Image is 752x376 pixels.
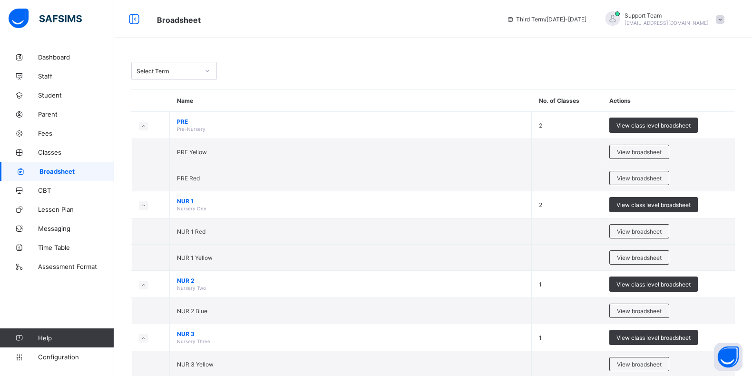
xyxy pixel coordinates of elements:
span: Broadsheet [39,168,114,175]
span: Nursery One [177,206,206,211]
span: View class level broadsheet [616,281,691,288]
span: View broadsheet [617,361,662,368]
span: Nursery Two [177,285,206,291]
span: PRE [177,118,524,125]
a: View broadsheet [609,250,669,257]
a: View broadsheet [609,224,669,231]
img: safsims [9,9,82,29]
a: View broadsheet [609,304,669,311]
a: View class level broadsheet [609,197,698,204]
span: Classes [38,148,114,156]
span: NUR 3 [177,330,524,337]
span: NUR 1 [177,198,524,205]
span: Fees [38,129,114,137]
span: Support Team [625,12,709,19]
span: View broadsheet [617,228,662,235]
span: Staff [38,72,114,80]
a: View broadsheet [609,171,669,178]
span: Messaging [38,225,114,232]
span: NUR 1 Yellow [177,254,213,261]
span: View class level broadsheet [616,334,691,341]
span: Assessment Format [38,263,114,270]
span: NUR 1 Red [177,228,205,235]
span: Lesson Plan [38,206,114,213]
span: View class level broadsheet [616,122,691,129]
span: NUR 3 Yellow [177,361,214,368]
a: View broadsheet [609,145,669,152]
span: View class level broadsheet [616,201,691,208]
span: NUR 2 Blue [177,307,207,315]
span: Student [38,91,114,99]
span: Help [38,334,114,342]
span: Parent [38,110,114,118]
span: NUR 2 [177,277,524,284]
span: Pre-Nursery [177,126,205,132]
span: CBT [38,187,114,194]
span: 1 [539,334,542,341]
span: Nursery Three [177,338,210,344]
div: Select Term [137,68,199,75]
span: [EMAIL_ADDRESS][DOMAIN_NAME] [625,20,709,26]
span: Broadsheet [157,15,201,25]
span: Dashboard [38,53,114,61]
th: Actions [602,90,735,112]
div: SupportTeam [596,11,729,27]
span: PRE Yellow [177,148,207,156]
span: View broadsheet [617,175,662,182]
a: View class level broadsheet [609,118,698,125]
button: Open asap [714,343,742,371]
a: View class level broadsheet [609,330,698,337]
span: View broadsheet [617,148,662,156]
span: View broadsheet [617,254,662,261]
span: 1 [539,281,542,288]
span: 2 [539,201,542,208]
th: No. of Classes [532,90,602,112]
th: Name [170,90,532,112]
span: session/term information [507,16,586,23]
span: Time Table [38,244,114,251]
span: 2 [539,122,542,129]
span: Configuration [38,353,114,361]
a: View class level broadsheet [609,277,698,284]
span: View broadsheet [617,307,662,315]
span: PRE Red [177,175,200,182]
a: View broadsheet [609,357,669,364]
